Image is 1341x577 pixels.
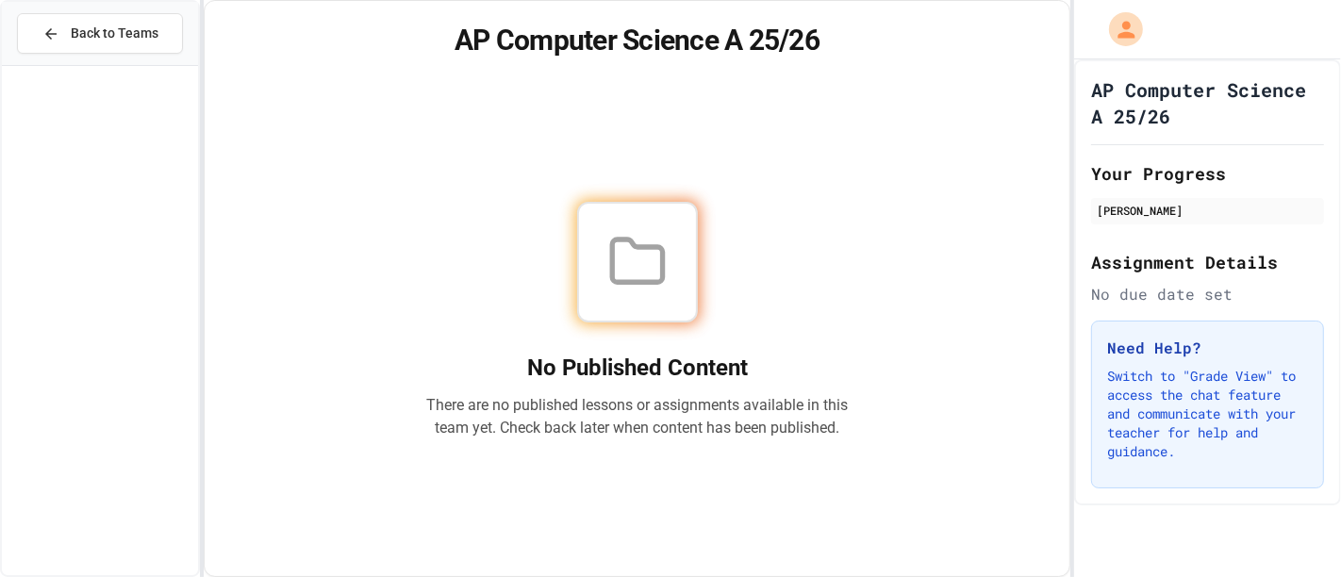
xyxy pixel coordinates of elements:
[1091,249,1324,275] h2: Assignment Details
[1107,337,1308,359] h3: Need Help?
[17,13,183,54] button: Back to Teams
[1089,8,1148,51] div: My Account
[426,394,849,439] p: There are no published lessons or assignments available in this team yet. Check back later when c...
[1091,76,1324,129] h1: AP Computer Science A 25/26
[1091,160,1324,187] h2: Your Progress
[227,24,1047,58] h1: AP Computer Science A 25/26
[71,24,158,43] span: Back to Teams
[1097,202,1318,219] div: [PERSON_NAME]
[1107,367,1308,461] p: Switch to "Grade View" to access the chat feature and communicate with your teacher for help and ...
[1091,283,1324,305] div: No due date set
[426,353,849,383] h2: No Published Content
